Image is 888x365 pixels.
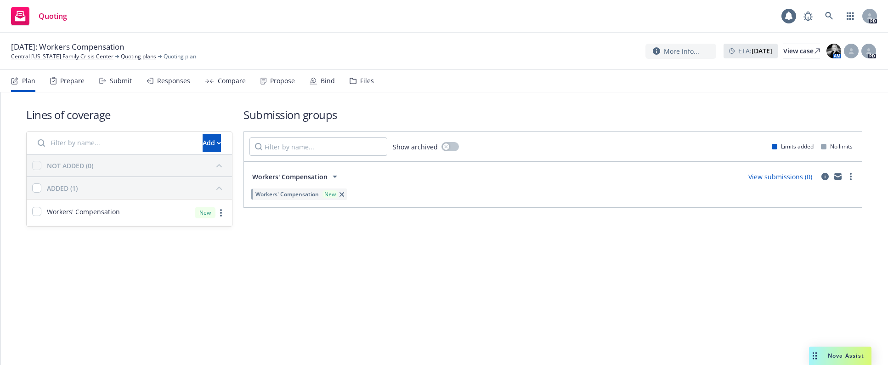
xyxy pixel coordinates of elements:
[809,347,871,365] button: Nova Assist
[783,44,820,58] a: View case
[252,172,328,182] span: Workers' Compensation
[826,44,841,58] img: photo
[738,46,772,56] span: ETA :
[203,134,221,152] button: Add
[360,77,374,85] div: Files
[249,167,343,186] button: Workers' Compensation
[47,181,226,195] button: ADDED (1)
[47,183,78,193] div: ADDED (1)
[799,7,817,25] a: Report a Bug
[255,190,319,198] span: Workers' Compensation
[832,171,843,182] a: mail
[164,52,196,61] span: Quoting plan
[270,77,295,85] div: Propose
[820,7,838,25] a: Search
[215,207,226,218] a: more
[60,77,85,85] div: Prepare
[748,172,812,181] a: View submissions (0)
[47,207,120,217] span: Workers' Compensation
[47,161,93,171] div: NOT ADDED (0)
[32,134,197,152] input: Filter by name...
[22,77,35,85] div: Plan
[820,171,831,182] a: circleInformation
[157,77,190,85] div: Responses
[841,7,860,25] a: Switch app
[7,3,71,29] a: Quoting
[772,143,814,150] div: Limits added
[26,107,232,122] h1: Lines of coverage
[845,171,856,182] a: more
[322,190,338,198] div: New
[249,137,387,156] input: Filter by name...
[39,12,67,20] span: Quoting
[195,207,215,218] div: New
[121,52,156,61] a: Quoting plans
[110,77,132,85] div: Submit
[218,77,246,85] div: Compare
[752,46,772,55] strong: [DATE]
[321,77,335,85] div: Bind
[11,52,113,61] a: Central [US_STATE] Family Crisis Center
[47,158,226,173] button: NOT ADDED (0)
[664,46,699,56] span: More info...
[828,352,864,359] span: Nova Assist
[645,44,716,59] button: More info...
[821,143,853,150] div: No limits
[243,107,862,122] h1: Submission groups
[11,41,124,52] span: [DATE]: Workers Compensation
[393,142,438,152] span: Show archived
[809,347,820,365] div: Drag to move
